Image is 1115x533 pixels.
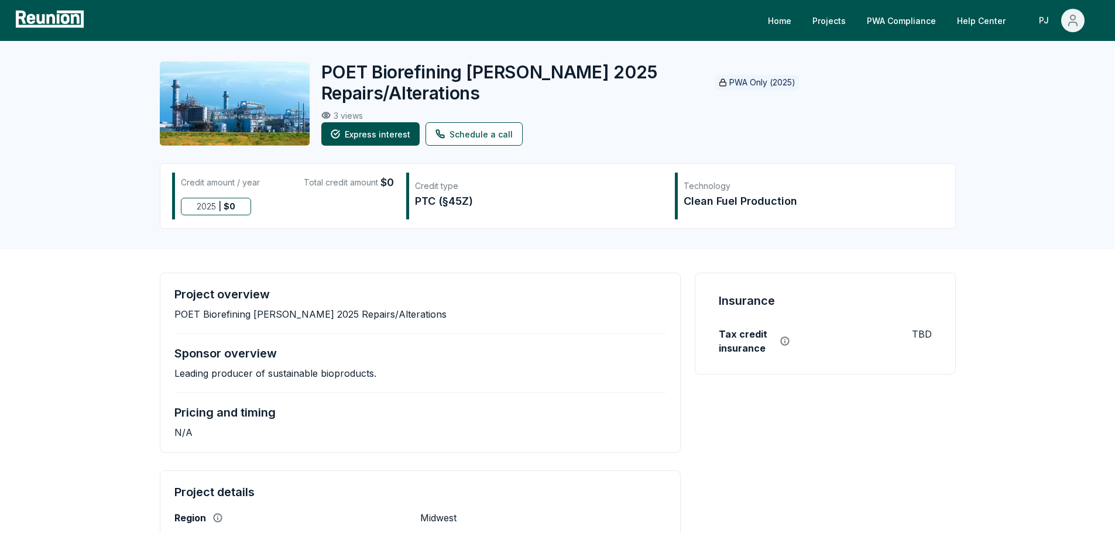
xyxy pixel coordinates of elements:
[181,174,260,191] div: Credit amount / year
[719,292,775,310] h4: Insurance
[174,485,667,499] h4: Project details
[719,327,773,355] label: Tax credit insurance
[380,174,394,191] span: $0
[803,9,855,32] a: Projects
[759,9,801,32] a: Home
[321,122,420,146] button: Express interest
[912,327,932,341] p: TBD
[321,61,707,104] h2: POET Biorefining [PERSON_NAME] 2025 Repairs/Alterations
[684,193,931,209] div: Clean Fuel Production
[174,427,193,438] p: N/A
[174,287,270,301] h4: Project overview
[415,193,663,209] div: PTC (§45Z)
[415,180,663,192] div: Credit type
[224,198,235,215] span: $ 0
[304,174,394,191] div: Total credit amount
[729,77,795,88] p: PWA Only (2025)
[174,346,277,360] h4: Sponsor overview
[197,198,216,215] span: 2025
[218,198,221,215] span: |
[426,122,523,146] a: Schedule a call
[1027,9,1094,32] button: PJ
[420,512,457,524] p: Midwest
[948,9,1015,32] a: Help Center
[759,9,1103,32] nav: Main
[857,9,945,32] a: PWA Compliance
[684,180,931,192] div: Technology
[174,405,276,419] h4: Pricing and timing
[174,367,376,379] p: Leading producer of sustainable bioproducts.
[160,61,310,146] img: POET Biorefining Preston 2025 Repairs/Alterations
[334,111,363,121] p: 3 views
[174,512,206,524] label: Region
[174,308,447,320] p: POET Biorefining [PERSON_NAME] 2025 Repairs/Alterations
[1036,9,1056,32] div: PJ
